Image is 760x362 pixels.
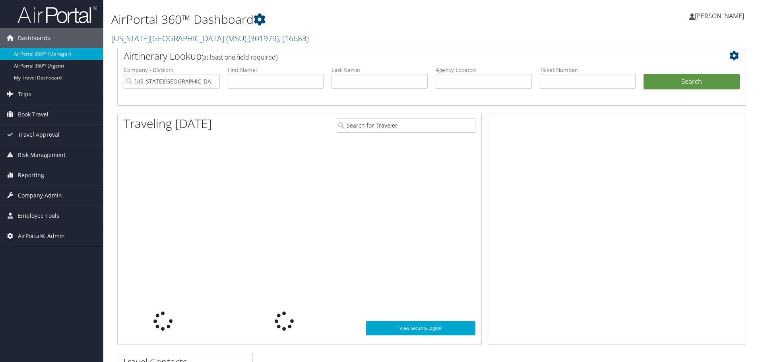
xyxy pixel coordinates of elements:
[18,84,31,104] span: Trips
[18,145,66,165] span: Risk Management
[540,66,636,74] label: Ticket Number:
[279,33,309,44] span: , [ 16683 ]
[695,12,744,20] span: [PERSON_NAME]
[336,118,475,133] input: Search for Traveler
[332,66,428,74] label: Last Name:
[111,11,539,28] h1: AirPortal 360™ Dashboard
[18,186,62,205] span: Company Admin
[124,115,212,132] h1: Traveling [DATE]
[18,165,44,185] span: Reporting
[18,125,60,145] span: Travel Approval
[18,206,59,226] span: Employee Tools
[18,226,65,246] span: AirPortal® Admin
[248,33,279,44] span: ( 301979 )
[124,66,220,74] label: Company - Division:
[111,33,309,44] a: [US_STATE][GEOGRAPHIC_DATA] (MSU)
[18,105,48,124] span: Book Travel
[436,66,532,74] label: Agency Locator:
[17,5,97,24] img: airportal-logo.png
[689,4,752,28] a: [PERSON_NAME]
[202,53,277,62] span: (at least one field required)
[228,66,324,74] label: First Name:
[124,49,687,63] h2: Airtinerary Lookup
[18,28,50,48] span: Dashboards
[644,74,740,90] button: Search
[366,321,475,335] a: View SecurityLogic®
